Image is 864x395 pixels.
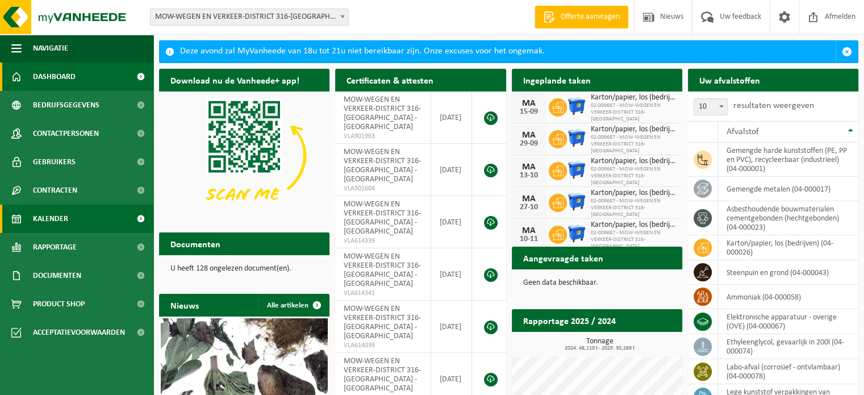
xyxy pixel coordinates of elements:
[718,260,858,285] td: steenpuin en grond (04-000043)
[344,252,421,288] span: MOW-WEGEN EN VERKEER-DISTRICT 316-[GEOGRAPHIC_DATA] - [GEOGRAPHIC_DATA]
[517,131,540,140] div: MA
[180,41,836,63] div: Deze avond zal MyVanheede van 18u tot 21u niet bereikbaar zijn. Onze excuses voor het ongemak.
[517,226,540,235] div: MA
[431,248,473,301] td: [DATE]
[517,338,682,351] h3: Tonnage
[718,235,858,260] td: karton/papier, los (bedrijven) (04-000026)
[517,140,540,148] div: 29-09
[344,289,422,298] span: VLA614341
[33,63,76,91] span: Dashboard
[33,34,68,63] span: Navigatie
[344,357,421,393] span: MOW-WEGEN EN VERKEER-DISTRICT 316-[GEOGRAPHIC_DATA] - [GEOGRAPHIC_DATA]
[567,97,586,116] img: WB-1100-HPE-BE-01
[159,92,329,219] img: Download de VHEPlus App
[718,334,858,359] td: ethyleenglycol, gevaarlijk in 200l (04-000074)
[558,11,623,23] span: Offerte aanvragen
[33,233,77,261] span: Rapportage
[517,172,540,180] div: 13-10
[688,69,771,91] h2: Uw afvalstoffen
[431,144,473,196] td: [DATE]
[170,265,318,273] p: U heeft 128 ongelezen document(en).
[591,230,677,250] span: 02-009687 - MOW-WEGEN EN VERKEER-DISTRICT 316-[GEOGRAPHIC_DATA]
[718,143,858,177] td: gemengde harde kunststoffen (PE, PP en PVC), recycleerbaar (industrieel) (04-000001)
[344,148,421,184] span: MOW-WEGEN EN VERKEER-DISTRICT 316-[GEOGRAPHIC_DATA] - [GEOGRAPHIC_DATA]
[591,157,677,166] span: Karton/papier, los (bedrijven)
[431,92,473,144] td: [DATE]
[591,166,677,186] span: 02-009687 - MOW-WEGEN EN VERKEER-DISTRICT 316-[GEOGRAPHIC_DATA]
[591,102,677,123] span: 02-009687 - MOW-WEGEN EN VERKEER-DISTRICT 316-[GEOGRAPHIC_DATA]
[694,98,728,115] span: 10
[517,194,540,203] div: MA
[718,359,858,384] td: labo-afval (corrosief - ontvlambaar) (04-000078)
[517,235,540,243] div: 10-11
[431,301,473,353] td: [DATE]
[33,119,99,148] span: Contactpersonen
[33,318,125,347] span: Acceptatievoorwaarden
[159,232,232,255] h2: Documenten
[517,163,540,172] div: MA
[591,189,677,198] span: Karton/papier, los (bedrijven)
[344,305,421,340] span: MOW-WEGEN EN VERKEER-DISTRICT 316-[GEOGRAPHIC_DATA] - [GEOGRAPHIC_DATA]
[344,184,422,193] span: VLA901604
[33,176,77,205] span: Contracten
[344,95,421,131] span: MOW-WEGEN EN VERKEER-DISTRICT 316-[GEOGRAPHIC_DATA] - [GEOGRAPHIC_DATA]
[512,309,627,331] h2: Rapportage 2025 / 2024
[431,196,473,248] td: [DATE]
[517,99,540,108] div: MA
[567,192,586,211] img: WB-1100-HPE-BE-01
[727,127,759,136] span: Afvalstof
[523,279,671,287] p: Geen data beschikbaar.
[512,69,602,91] h2: Ingeplande taken
[344,236,422,246] span: VLA614339
[344,341,422,350] span: VLA614039
[718,201,858,235] td: asbesthoudende bouwmaterialen cementgebonden (hechtgebonden) (04-000023)
[335,69,445,91] h2: Certificaten & attesten
[591,134,677,155] span: 02-009687 - MOW-WEGEN EN VERKEER-DISTRICT 316-[GEOGRAPHIC_DATA]
[258,294,328,317] a: Alle artikelen
[517,108,540,116] div: 15-09
[598,331,681,354] a: Bekijk rapportage
[718,177,858,201] td: gemengde metalen (04-000017)
[150,9,349,26] span: MOW-WEGEN EN VERKEER-DISTRICT 316-PITTEM - PITTEM
[344,200,421,236] span: MOW-WEGEN EN VERKEER-DISTRICT 316-[GEOGRAPHIC_DATA] - [GEOGRAPHIC_DATA]
[591,125,677,134] span: Karton/papier, los (bedrijven)
[567,128,586,148] img: WB-1100-HPE-BE-01
[33,148,76,176] span: Gebruikers
[591,221,677,230] span: Karton/papier, los (bedrijven)
[33,91,99,119] span: Bedrijfsgegevens
[517,203,540,211] div: 27-10
[151,9,348,25] span: MOW-WEGEN EN VERKEER-DISTRICT 316-PITTEM - PITTEM
[718,285,858,309] td: ammoniak (04-000058)
[344,132,422,141] span: VLA901963
[567,224,586,243] img: WB-1100-HPE-BE-01
[567,160,586,180] img: WB-1100-HPE-BE-01
[733,101,814,110] label: resultaten weergeven
[33,205,68,233] span: Kalender
[535,6,628,28] a: Offerte aanvragen
[33,290,85,318] span: Product Shop
[591,93,677,102] span: Karton/papier, los (bedrijven)
[159,294,210,316] h2: Nieuws
[694,99,727,115] span: 10
[591,198,677,218] span: 02-009687 - MOW-WEGEN EN VERKEER-DISTRICT 316-[GEOGRAPHIC_DATA]
[33,261,81,290] span: Documenten
[512,247,615,269] h2: Aangevraagde taken
[159,69,311,91] h2: Download nu de Vanheede+ app!
[718,309,858,334] td: elektronische apparatuur - overige (OVE) (04-000067)
[517,346,682,351] span: 2024: 48,110 t - 2025: 30,269 t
